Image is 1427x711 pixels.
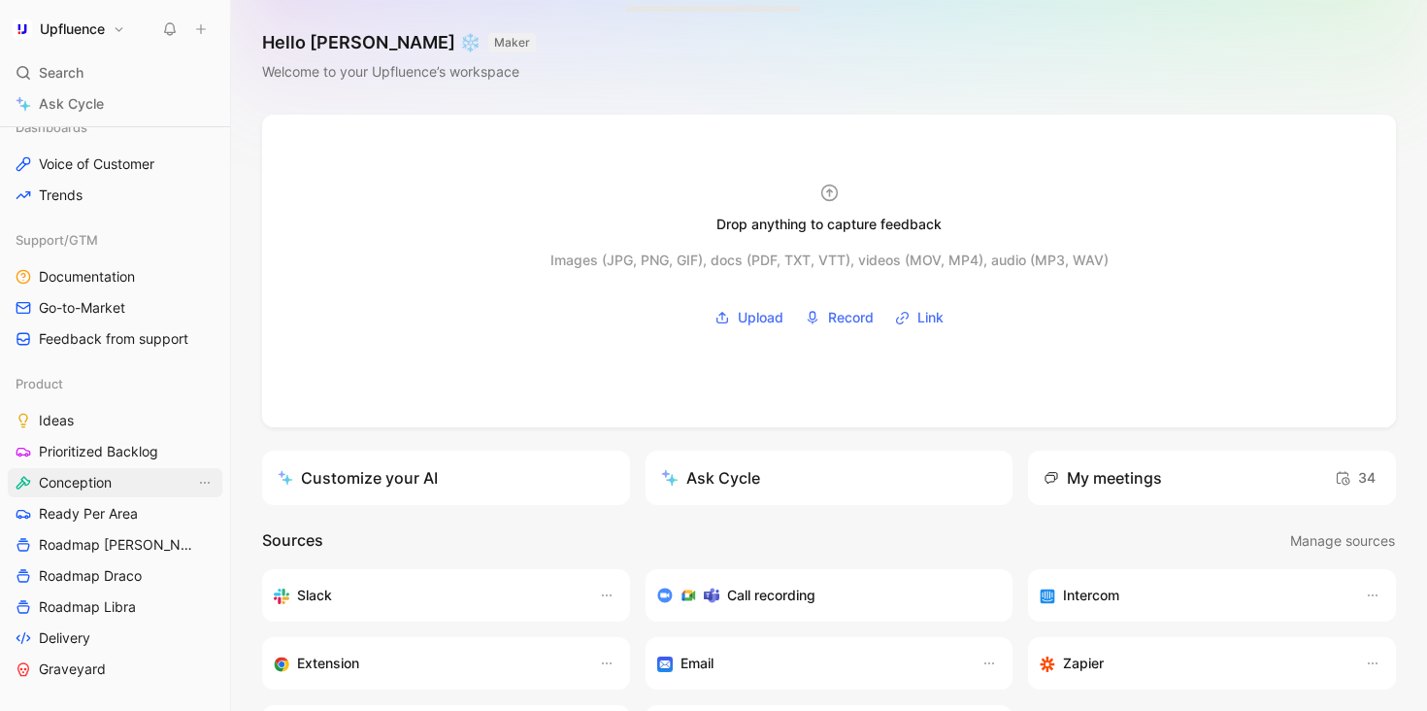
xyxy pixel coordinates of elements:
span: Graveyard [39,660,106,679]
span: Manage sources [1290,529,1395,553]
a: Ideas [8,406,222,435]
span: Link [917,306,944,329]
span: Ready Per Area [39,504,138,524]
h3: Extension [297,652,359,675]
a: Graveyard [8,655,222,684]
span: Delivery [39,628,90,648]
button: View actions [195,566,215,586]
img: Upfluence [13,19,32,39]
div: Sync your customers, send feedback and get updates in Slack [274,584,580,607]
div: Images (JPG, PNG, GIF), docs (PDF, TXT, VTT), videos (MOV, MP4), audio (MP3, WAV) [550,249,1109,272]
div: Customize your AI [278,466,438,490]
button: Upload [708,303,790,332]
div: My meetings [1044,466,1162,490]
span: Documentation [39,267,135,287]
span: Roadmap Draco [39,566,142,586]
a: ConceptionView actions [8,468,222,497]
div: Dashboards [8,113,222,142]
span: Feedback from support [39,329,188,349]
div: Product [8,369,222,398]
button: View actions [195,186,215,205]
span: Dashboards [16,118,87,137]
div: Capture feedback from anywhere on the web [274,652,580,675]
button: MAKER [488,33,536,52]
button: View actions [195,628,215,648]
h2: Sources [262,528,323,554]
span: Ideas [39,411,74,430]
div: Record & transcribe meetings from Zoom, Meet & Teams. [657,584,986,607]
a: Roadmap Draco [8,561,222,591]
a: Ready Per Area [8,499,222,528]
div: DashboardsVoice of CustomerTrends [8,113,222,210]
div: ProductIdeasPrioritized BacklogConceptionView actionsReady Per AreaRoadmap [PERSON_NAME]Roadmap D... [8,369,222,684]
span: Roadmap Libra [39,597,136,617]
span: Record [828,306,874,329]
button: Link [888,303,950,332]
span: Support/GTM [16,230,98,250]
h3: Email [680,652,713,675]
a: Prioritized Backlog [8,437,222,466]
span: Trends [39,186,83,205]
button: Ask Cycle [646,451,1013,505]
button: View actions [195,411,215,430]
div: Support/GTMDocumentationGo-to-MarketFeedback from support [8,225,222,354]
a: Voice of Customer [8,150,222,179]
button: View actions [195,154,215,174]
h3: Intercom [1063,584,1119,607]
span: 34 [1335,466,1376,490]
div: Drop anything here to capture feedback [639,1,729,9]
button: View actions [195,504,215,524]
h3: Zapier [1063,652,1104,675]
div: Support/GTM [8,225,222,254]
a: Delivery [8,624,222,653]
span: Upload [738,306,783,329]
button: View actions [197,535,216,555]
a: Trends [8,181,222,210]
div: Docs, images, videos, audio files, links & more [639,10,729,17]
span: Go-to-Market [39,298,125,318]
button: View actions [195,442,215,461]
span: Ask Cycle [39,92,104,116]
span: Voice of Customer [39,154,154,174]
h3: Slack [297,584,332,607]
span: Prioritized Backlog [39,442,158,461]
div: Ask Cycle [661,466,760,490]
span: Product [16,374,63,393]
button: View actions [195,267,215,287]
button: 34 [1330,462,1380,493]
button: View actions [195,298,215,318]
div: Search [8,58,222,87]
h1: Upfluence [40,20,105,38]
span: Roadmap [PERSON_NAME] [39,535,197,555]
a: Customize your AI [262,451,630,505]
button: Record [798,303,880,332]
a: Documentation [8,262,222,291]
a: Feedback from support [8,324,222,354]
button: View actions [195,329,215,349]
h3: Call recording [727,584,815,607]
button: Manage sources [1289,528,1396,554]
div: Sync your customers, send feedback and get updates in Intercom [1040,584,1345,607]
button: View actions [195,597,215,617]
div: Drop anything to capture feedback [716,213,942,236]
h1: Hello [PERSON_NAME] ❄️ [262,31,536,54]
button: View actions [195,473,215,492]
a: Go-to-Market [8,293,222,322]
div: Capture feedback from thousands of sources with Zapier (survey results, recordings, sheets, etc). [1040,652,1345,675]
span: Search [39,61,83,85]
button: View actions [195,660,215,679]
div: Welcome to your Upfluence’s workspace [262,60,536,84]
span: Conception [39,473,112,492]
div: Forward emails to your feedback inbox [657,652,963,675]
a: Ask Cycle [8,89,222,118]
a: Roadmap Libra [8,592,222,622]
a: Roadmap [PERSON_NAME] [8,530,222,559]
button: UpfluenceUpfluence [8,16,130,43]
